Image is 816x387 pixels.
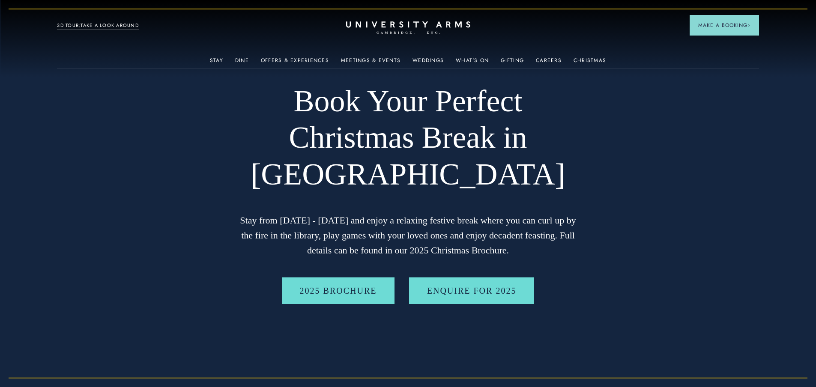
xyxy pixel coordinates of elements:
a: Dine [235,57,249,68]
a: Offers & Experiences [261,57,329,68]
a: 2025 BROCHURE [282,277,395,304]
a: 3D TOUR:TAKE A LOOK AROUND [57,22,139,30]
a: Weddings [412,57,444,68]
a: Gifting [501,57,524,68]
a: Christmas [574,57,606,68]
button: Make a BookingArrow icon [690,15,759,36]
h1: Book Your Perfect Christmas Break in [GEOGRAPHIC_DATA] [237,83,580,193]
a: Careers [536,57,562,68]
a: What's On [456,57,489,68]
span: Make a Booking [698,21,750,29]
a: Stay [210,57,223,68]
p: Stay from [DATE] - [DATE] and enjoy a relaxing festive break where you can curl up by the fire in... [237,213,580,258]
a: Meetings & Events [341,57,401,68]
a: Enquire for 2025 [409,277,535,304]
a: Home [346,21,470,35]
img: Arrow icon [747,24,750,27]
